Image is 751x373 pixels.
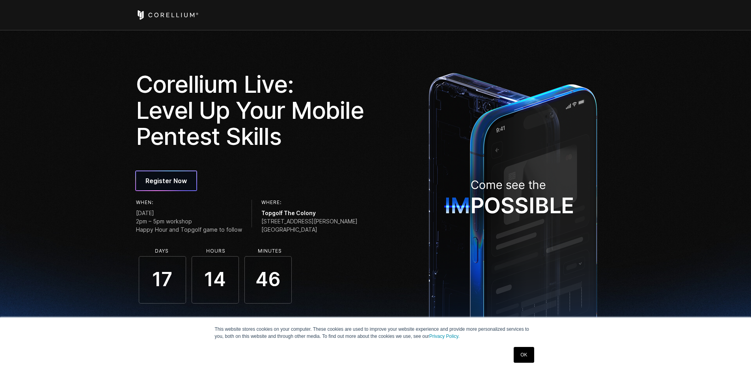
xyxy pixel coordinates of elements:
a: Corellium Home [136,10,199,20]
span: [STREET_ADDRESS][PERSON_NAME] [GEOGRAPHIC_DATA] [261,217,358,234]
li: Minutes [246,248,294,254]
span: Topgolf The Colony [261,209,358,217]
span: Register Now [145,176,187,186]
span: 17 [139,256,186,304]
span: 46 [244,256,292,304]
a: Register Now [136,171,196,190]
li: Days [138,248,186,254]
a: Privacy Policy. [429,334,460,339]
p: This website stores cookies on your computer. These cookies are used to improve your website expe... [215,326,537,340]
h6: When: [136,200,242,205]
span: [DATE] [136,209,242,217]
h6: Where: [261,200,358,205]
span: 14 [192,256,239,304]
h1: Corellium Live: Level Up Your Mobile Pentest Skills [136,71,370,149]
span: 2pm – 5pm workshop Happy Hour and Topgolf game to follow [136,217,242,234]
li: Hours [192,248,240,254]
a: OK [514,347,534,363]
img: ImpossibleDevice_1x [425,68,601,344]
